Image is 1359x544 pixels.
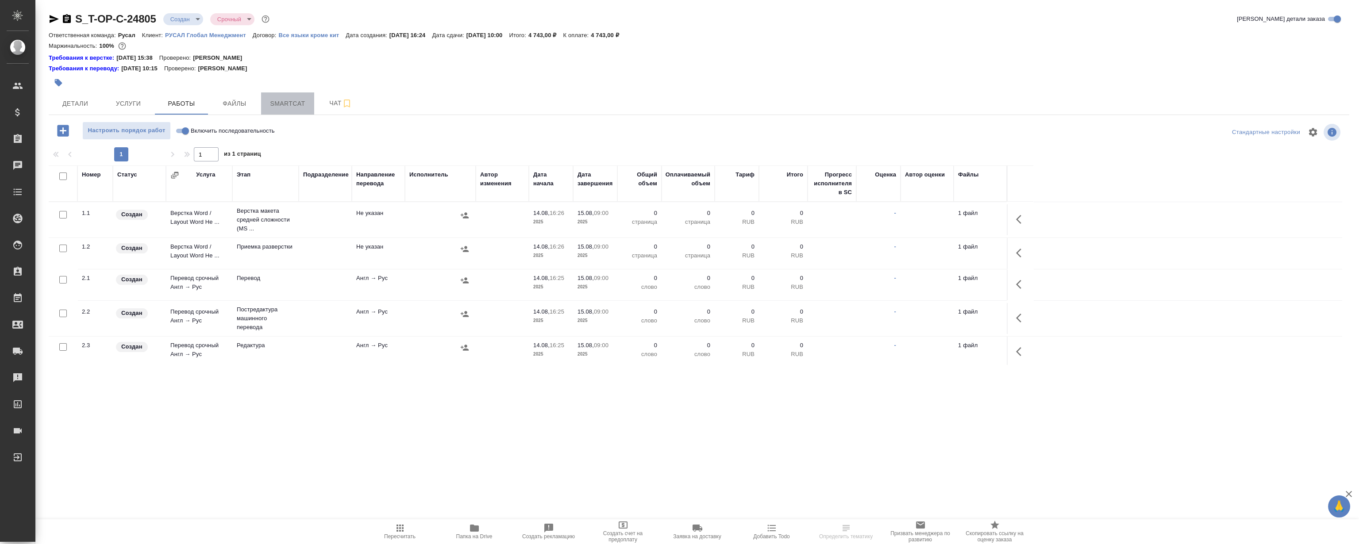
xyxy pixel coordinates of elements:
p: [DATE] 10:00 [466,32,509,38]
button: 0.00 RUB; [116,40,128,52]
p: 0 [763,242,803,251]
div: Общий объем [622,170,657,188]
div: Дата завершения [577,170,613,188]
p: [DATE] 15:38 [116,54,159,62]
div: Направление перевода [356,170,400,188]
a: Требования к переводу: [49,64,121,73]
td: Англ → Рус [352,337,405,368]
div: Заказ еще не согласован с клиентом, искать исполнителей рано [115,274,162,286]
button: Скопировать ссылку [62,14,72,24]
p: Дата сдачи: [432,32,466,38]
button: Здесь прячутся важные кнопки [1011,209,1032,230]
span: Настроить порядок работ [87,126,166,136]
p: Верстка макета средней сложности (MS ... [237,207,294,233]
div: Создан [210,13,254,25]
a: Требования к верстке: [49,54,116,62]
p: 0 [719,209,755,218]
div: Дата начала [533,170,569,188]
p: RUB [763,218,803,226]
p: 0 [719,341,755,350]
p: 0 [622,274,657,283]
a: - [894,308,896,315]
div: 2.3 [82,341,108,350]
p: 2025 [533,350,569,359]
p: 0 [763,274,803,283]
p: 15.08, [577,210,594,216]
p: 14.08, [533,210,550,216]
span: Работы [160,98,203,109]
p: 0 [719,274,755,283]
p: 14.08, [533,243,550,250]
div: Прогресс исполнителя в SC [812,170,852,197]
p: Создан [121,309,142,318]
button: Срочный [215,15,244,23]
p: 15.08, [577,275,594,281]
div: Заказ еще не согласован с клиентом, искать исполнителей рано [115,307,162,319]
span: Посмотреть информацию [1324,124,1342,141]
p: 1 файл [958,242,1002,251]
p: страница [622,251,657,260]
p: страница [622,218,657,226]
p: 2025 [533,316,569,325]
div: Исполнитель [409,170,448,179]
p: 14.08, [533,275,550,281]
span: [PERSON_NAME] детали заказа [1237,15,1325,23]
div: Создан [163,13,203,25]
div: Автор изменения [480,170,524,188]
p: слово [622,316,657,325]
p: слово [666,283,710,291]
div: 2.1 [82,274,108,283]
p: Маржинальность: [49,42,99,49]
p: 0 [622,307,657,316]
p: Создан [121,244,142,253]
p: Постредактура машинного перевода [237,305,294,332]
p: 15.08, [577,308,594,315]
p: 09:00 [594,308,608,315]
button: Добавить работу [51,122,75,140]
div: Услуга [196,170,215,179]
a: S_T-OP-C-24805 [75,13,156,25]
button: Здесь прячутся важные кнопки [1011,274,1032,295]
button: Скопировать ссылку для ЯМессенджера [49,14,59,24]
p: RUB [763,283,803,291]
p: 100% [99,42,116,49]
p: 15.08, [577,243,594,250]
svg: Подписаться [342,98,352,109]
span: Включить последовательность [191,126,275,135]
span: 🙏 [1332,497,1347,516]
p: слово [622,283,657,291]
div: Этап [237,170,250,179]
p: 0 [622,209,657,218]
p: [DATE] 16:24 [389,32,432,38]
button: Назначить [458,242,471,256]
div: 1.2 [82,242,108,251]
button: Здесь прячутся важные кнопки [1011,341,1032,362]
p: 0 [622,341,657,350]
p: 16:25 [550,308,564,315]
span: Файлы [213,98,256,109]
div: 2.2 [82,307,108,316]
p: 0 [719,242,755,251]
p: 2025 [577,350,613,359]
div: Статус [117,170,137,179]
p: страница [666,218,710,226]
p: 0 [666,209,710,218]
button: Создан [168,15,192,23]
a: - [894,210,896,216]
span: Настроить таблицу [1302,122,1324,143]
p: Создан [121,275,142,284]
p: 09:00 [594,210,608,216]
div: Автор оценки [905,170,945,179]
p: [PERSON_NAME] [198,64,254,73]
a: Все языки кроме кит [278,31,346,38]
a: - [894,275,896,281]
p: RUB [719,350,755,359]
p: 1 файл [958,209,1002,218]
p: RUB [763,316,803,325]
td: Перевод срочный Англ → Рус [166,337,232,368]
p: слово [666,350,710,359]
p: 14.08, [533,342,550,349]
p: 0 [666,307,710,316]
p: RUB [763,350,803,359]
p: 2025 [577,251,613,260]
